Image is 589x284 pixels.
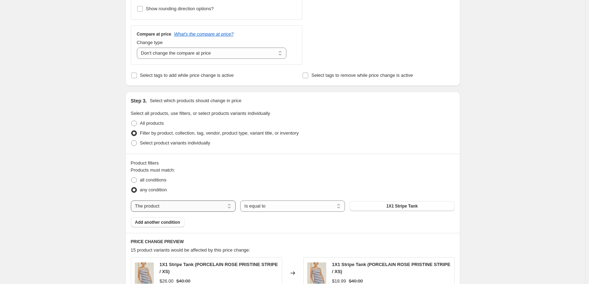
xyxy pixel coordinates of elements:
[140,73,234,78] span: Select tags to add while price change is active
[140,140,210,146] span: Select product variants individually
[350,201,454,211] button: 1X1 Stripe Tank
[135,263,154,284] img: AJ0S076Y_M0F_02_80x.jpg
[131,97,147,104] h2: Step 3.
[150,97,241,104] p: Select which products should change in price
[146,6,214,11] span: Show rounding direction options?
[131,160,455,167] div: Product filters
[140,121,164,126] span: All products
[131,111,270,116] span: Select all products, use filters, or select products variants individually
[135,220,180,225] span: Add another condition
[332,262,450,274] span: 1X1 Stripe Tank (PORCELAIN ROSE PRISTINE STRIPE / XS)
[140,130,299,136] span: Filter by product, collection, tag, vendor, product type, variant title, or inventory
[174,31,234,37] button: What's the compare at price?
[140,187,167,192] span: any condition
[159,262,278,274] span: 1X1 Stripe Tank (PORCELAIN ROSE PRISTINE STRIPE / XS)
[311,73,413,78] span: Select tags to remove while price change is active
[131,247,250,253] span: 15 product variants would be affected by this price change:
[131,239,455,245] h6: PRICE CHANGE PREVIEW
[307,263,327,284] img: AJ0S076Y_M0F_02_80x.jpg
[386,203,418,209] span: 1X1 Stripe Tank
[137,31,171,37] h3: Compare at price
[140,177,166,183] span: all conditions
[137,40,163,45] span: Change type
[131,167,175,173] span: Products must match:
[131,217,184,227] button: Add another condition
